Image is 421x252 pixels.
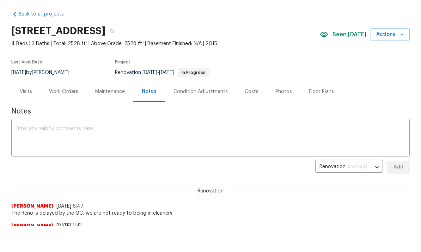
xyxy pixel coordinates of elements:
span: [DATE] 11:51 [56,223,83,228]
span: Seen [DATE] [332,31,366,38]
div: Condition Adjustments [173,88,228,95]
span: - [142,70,174,75]
span: [DATE] [159,70,174,75]
div: by [PERSON_NAME] [11,68,77,77]
span: Renovation [115,70,209,75]
span: [DATE] 6:47 [56,204,84,209]
span: Notes [11,108,410,115]
span: Last Visit Date [11,60,42,64]
span: Renovation [193,188,228,195]
span: (current) [347,164,367,169]
span: [PERSON_NAME] [11,203,54,210]
div: Costs [245,88,258,95]
div: Visits [20,88,32,95]
span: [DATE] [142,70,157,75]
button: Copy Address [105,25,118,37]
span: 4 Beds | 3 Baths | Total: 2528 ft² | Above Grade: 2528 ft² | Basement Finished: N/A | 2015 [11,40,320,47]
div: Renovation (current) [315,159,383,176]
div: Floor Plans [309,88,334,95]
a: Back to all projects [11,11,79,18]
h2: [STREET_ADDRESS] [11,27,105,35]
span: Actions [376,30,404,39]
span: [PERSON_NAME] [11,222,54,229]
span: In Progress [179,70,208,75]
span: Project [115,60,130,64]
button: Actions [371,28,410,41]
div: Photos [275,88,292,95]
div: Work Orders [49,88,78,95]
span: The Reno is delayed by the GC, we are not ready to being in cleaners [11,210,410,217]
div: Notes [142,88,157,95]
span: [DATE] [11,70,26,75]
div: Maintenance [95,88,125,95]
